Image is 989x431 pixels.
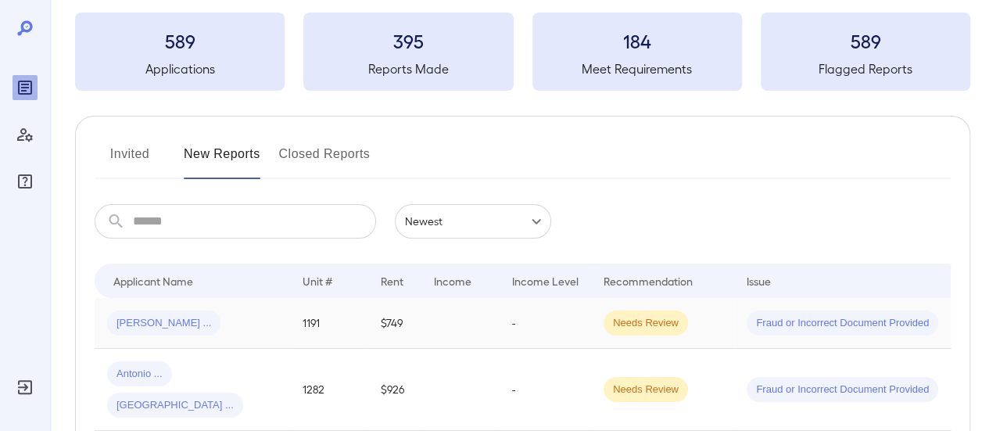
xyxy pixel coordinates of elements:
[512,271,579,290] div: Income Level
[95,142,165,179] button: Invited
[500,349,591,431] td: -
[13,75,38,100] div: Reports
[532,28,742,53] h3: 184
[747,316,938,331] span: Fraud or Incorrect Document Provided
[107,367,172,382] span: Antonio ...
[368,298,421,349] td: $749
[290,298,368,349] td: 1191
[75,59,285,78] h5: Applications
[113,271,193,290] div: Applicant Name
[290,349,368,431] td: 1282
[13,122,38,147] div: Manage Users
[13,169,38,194] div: FAQ
[747,271,772,290] div: Issue
[747,383,938,397] span: Fraud or Incorrect Document Provided
[500,298,591,349] td: -
[434,271,471,290] div: Income
[303,271,332,290] div: Unit #
[184,142,260,179] button: New Reports
[395,204,551,239] div: Newest
[532,59,742,78] h5: Meet Requirements
[604,383,688,397] span: Needs Review
[303,28,513,53] h3: 395
[107,316,220,331] span: [PERSON_NAME] ...
[761,28,970,53] h3: 589
[381,271,406,290] div: Rent
[761,59,970,78] h5: Flagged Reports
[604,316,688,331] span: Needs Review
[303,59,513,78] h5: Reports Made
[368,349,421,431] td: $926
[604,271,693,290] div: Recommendation
[279,142,371,179] button: Closed Reports
[75,28,285,53] h3: 589
[107,398,243,413] span: [GEOGRAPHIC_DATA] ...
[13,375,38,400] div: Log Out
[75,13,970,91] summary: 589Applications395Reports Made184Meet Requirements589Flagged Reports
